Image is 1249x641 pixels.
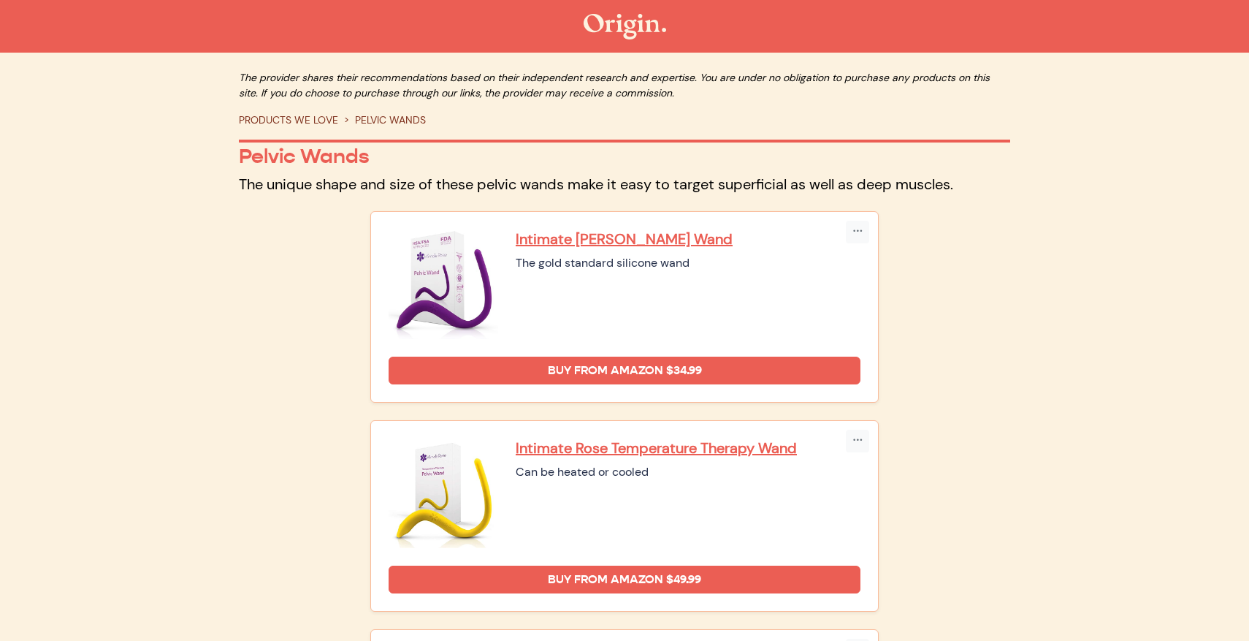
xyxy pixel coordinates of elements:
[338,113,426,128] li: PELVIC WANDS
[584,14,666,39] img: The Origin Shop
[239,144,1010,169] p: Pelvic Wands
[389,230,498,339] img: Intimate Rose Pelvic Wand
[389,439,498,548] img: Intimate Rose Temperature Therapy Wand
[389,357,860,384] a: Buy from Amazon $34.99
[239,113,338,126] a: PRODUCTS WE LOVE
[516,463,860,481] div: Can be heated or cooled
[239,175,1010,194] p: The unique shape and size of these pelvic wands make it easy to target superficial as well as dee...
[516,254,860,272] div: The gold standard silicone wand
[389,566,860,593] a: Buy from Amazon $49.99
[516,230,860,249] a: Intimate [PERSON_NAME] Wand
[516,439,860,458] a: Intimate Rose Temperature Therapy Wand
[239,70,1010,101] p: The provider shares their recommendations based on their independent research and expertise. You ...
